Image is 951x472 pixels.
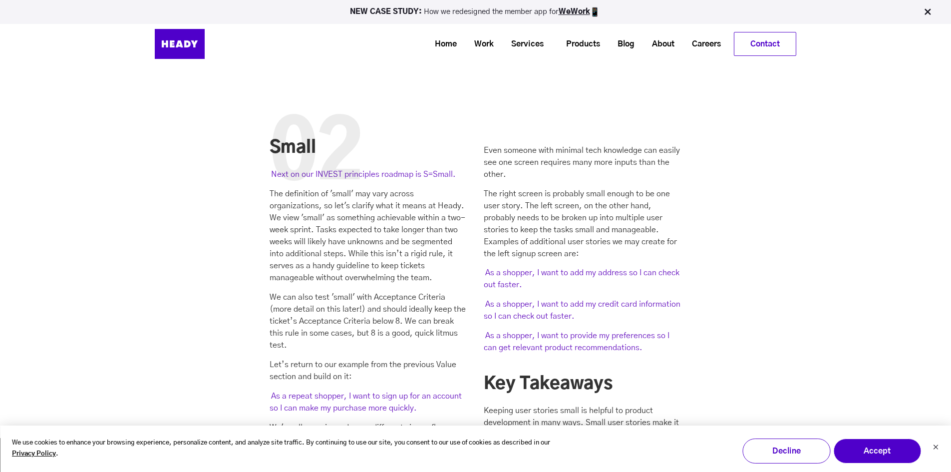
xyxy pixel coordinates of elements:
[484,144,681,180] p: Even someone with minimal tech knowledge can easily see one screen requires many more inputs than...
[270,359,467,383] p: Let’s return to our example from the previous Value section and build on it:
[230,32,796,56] div: Navigation Menu
[270,422,467,470] p: We've all experienced many different signup flows, and they vary — so it's hard to say definitive...
[933,443,939,454] button: Dismiss cookie banner
[4,7,947,17] p: How we redesigned the member app for
[679,35,726,53] a: Careers
[484,267,679,290] mark: As a shopper, I want to add my address so I can check out faster.
[484,188,681,260] p: The right screen is probably small enough to be one user story. The left screen, on the other han...
[833,439,921,464] button: Accept
[155,29,205,59] img: Heady_Logo_Web-01 (1)
[554,35,605,53] a: Products
[270,103,362,207] div: 02
[559,8,590,15] a: WeWork
[484,299,680,322] mark: As a shopper, I want to add my credit card information so I can check out faster.
[499,35,549,53] a: Services
[422,35,462,53] a: Home
[12,449,56,460] a: Privacy Policy
[590,7,600,17] img: app emoji
[270,188,467,284] p: The definition of 'small' may vary across organizations, so let's clarify what it means at Heady....
[605,35,639,53] a: Blog
[484,405,681,465] p: Keeping user stories small is helpful to product development in many ways. Small user stories mak...
[270,169,457,180] mark: Next on our INVEST principles roadmap is S=Small.
[462,35,499,53] a: Work
[742,439,830,464] button: Decline
[350,8,424,15] strong: NEW CASE STUDY:
[12,438,559,461] p: We use cookies to enhance your browsing experience, personalize content, and analyze site traffic...
[270,137,467,159] h2: Small
[270,291,467,351] p: We can also test 'small' with Acceptance Criteria (more detail on this later!) and should ideally...
[484,374,681,395] h2: Key Takeaways
[734,32,796,55] a: Contact
[484,330,669,353] mark: As a shopper, I want to provide my preferences so I can get relevant product recommendations.
[270,391,462,414] mark: As a repeat shopper, I want to sign up for an account so I can make my purchase more quickly.
[639,35,679,53] a: About
[923,7,933,17] img: Close Bar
